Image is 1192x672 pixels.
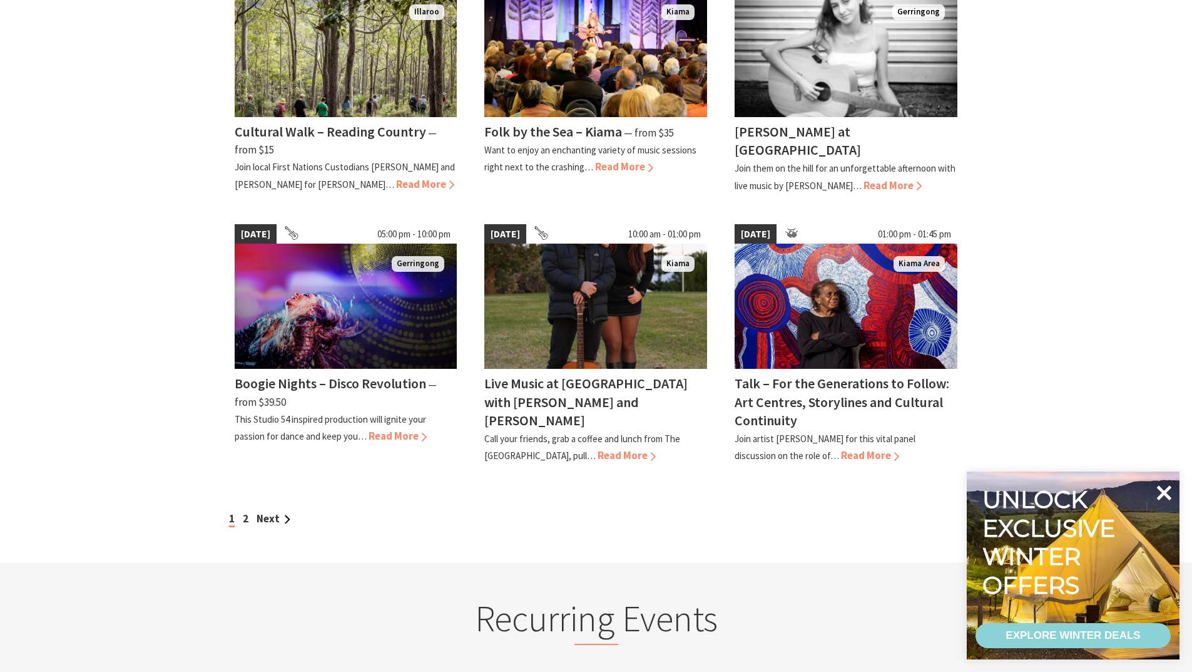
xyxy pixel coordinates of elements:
[235,413,426,442] p: This Studio 54 inspired production will ignite your passion for dance and keep you…
[229,512,235,527] span: 1
[622,224,707,244] span: 10:00 am - 01:00 pm
[595,160,653,173] span: Read More
[484,433,680,462] p: Call your friends, grab a coffee and lunch from The [GEOGRAPHIC_DATA], pull…
[235,378,437,408] span: ⁠— from $39.50
[661,4,695,20] span: Kiama
[484,144,696,173] p: Want to enjoy an enchanting variety of music sessions right next to the crashing…
[735,123,861,158] h4: [PERSON_NAME] at [GEOGRAPHIC_DATA]
[369,429,427,443] span: Read More
[735,375,949,428] h4: Talk – For the Generations to Follow: Art Centres, Storylines and Cultural Continuity
[735,244,957,369] img: Betty Pumani Kuntiwa stands in front of her large scale painting
[1006,623,1140,648] div: EXPLORE WINTER DEALS
[235,244,457,369] img: Boogie Nights
[484,375,688,428] h4: Live Music at [GEOGRAPHIC_DATA] with [PERSON_NAME] and [PERSON_NAME]
[235,375,426,392] h4: Boogie Nights – Disco Revolution
[243,512,248,525] a: 2
[735,224,957,465] a: [DATE] 01:00 pm - 01:45 pm Betty Pumani Kuntiwa stands in front of her large scale painting Kiama...
[484,123,622,140] h4: Folk by the Sea – Kiama
[235,224,457,465] a: [DATE] 05:00 pm - 10:00 pm Boogie Nights Gerringong Boogie Nights – Disco Revolution ⁠— from $39....
[598,448,656,462] span: Read More
[396,177,454,191] span: Read More
[735,224,777,244] span: [DATE]
[351,597,842,646] h2: Recurring Events
[409,4,444,20] span: Illaroo
[235,123,426,140] h4: Cultural Walk – Reading Country
[257,512,290,525] a: Next
[624,126,674,140] span: ⁠— from $35
[735,162,955,191] p: Join them on the hill for an unforgettable afternoon with live music by [PERSON_NAME]…
[661,256,695,272] span: Kiama
[392,256,444,272] span: Gerringong
[863,178,922,192] span: Read More
[735,433,915,462] p: Join artist [PERSON_NAME] for this vital panel discussion on the role of…
[484,244,707,369] img: Em & Ron
[484,224,526,244] span: [DATE]
[982,485,1121,599] div: Unlock exclusive winter offers
[235,161,455,190] p: Join local First Nations Custodians [PERSON_NAME] and [PERSON_NAME] for [PERSON_NAME]…
[371,224,457,244] span: 05:00 pm - 10:00 pm
[841,448,899,462] span: Read More
[872,224,957,244] span: 01:00 pm - 01:45 pm
[235,224,277,244] span: [DATE]
[892,4,945,20] span: Gerringong
[894,256,945,272] span: Kiama Area
[484,224,707,465] a: [DATE] 10:00 am - 01:00 pm Em & Ron Kiama Live Music at [GEOGRAPHIC_DATA] with [PERSON_NAME] and ...
[976,623,1171,648] a: EXPLORE WINTER DEALS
